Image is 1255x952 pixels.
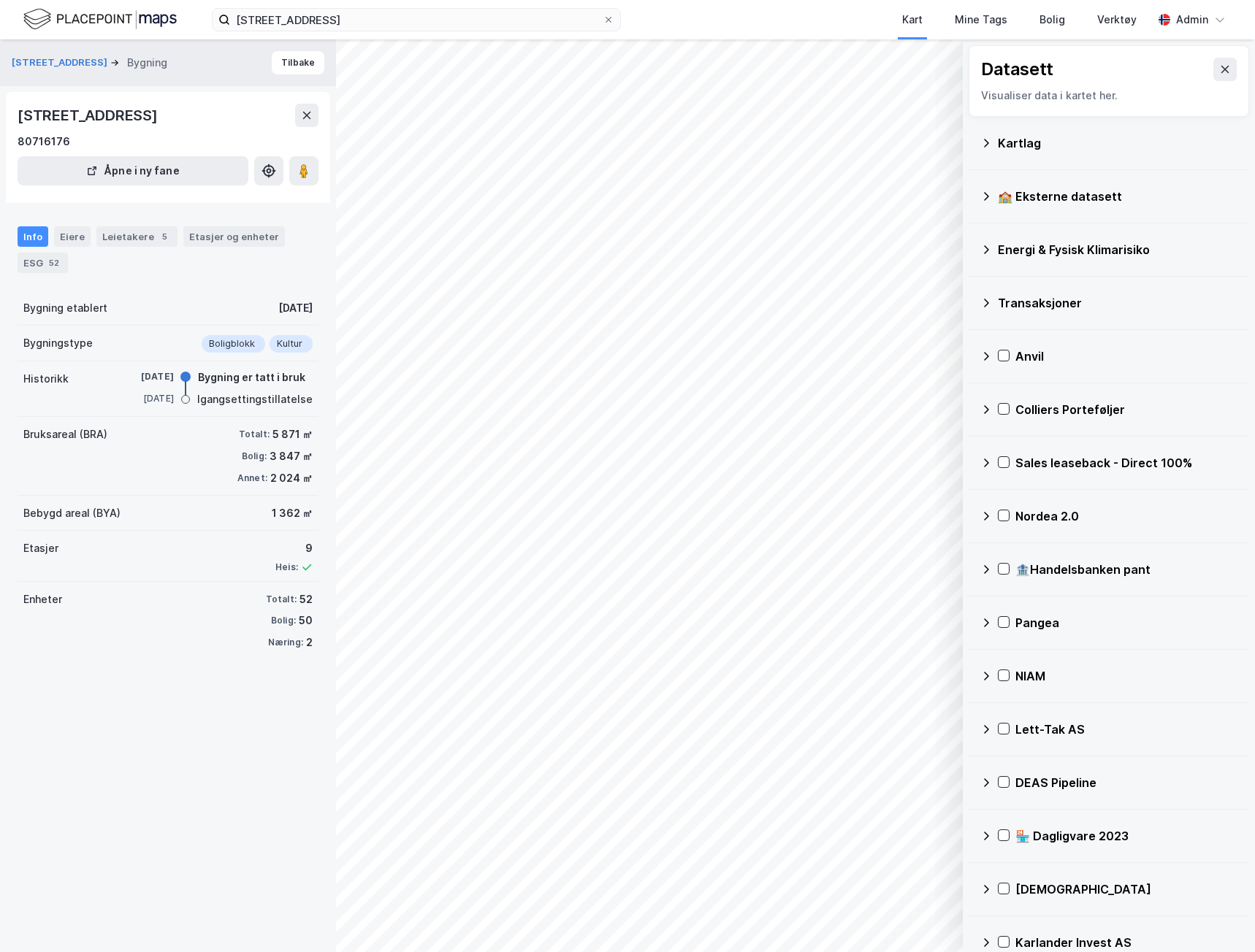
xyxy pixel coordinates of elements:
div: 1 362 ㎡ [272,504,313,522]
div: Bolig [1040,11,1065,28]
div: Bygning er tatt i bruk [198,369,305,386]
div: Anvil [1015,348,1237,365]
div: DEAS Pipeline [1015,774,1237,791]
div: [STREET_ADDRESS] [18,104,161,127]
iframe: Chat Widget [1182,882,1255,952]
div: Mine Tags [955,11,1007,28]
div: NIAM [1015,667,1237,685]
div: Bruksareal (BRA) [23,426,107,443]
div: 5 [157,229,172,244]
div: Etasjer og enheter [189,230,279,243]
div: [DATE] [278,299,313,317]
div: Visualiser data i kartet her. [981,87,1237,104]
div: Kartlag [998,134,1237,152]
div: Eiere [54,226,91,247]
div: 2 024 ㎡ [270,469,313,487]
div: Historikk [23,370,69,388]
div: Kart [902,11,923,28]
div: Etasjer [23,540,58,557]
div: Datasett [981,58,1053,81]
div: 🏦Handelsbanken pant [1015,561,1237,578]
div: [DATE] [115,392,174,405]
img: logo.f888ab2527a4732fd821a326f86c7f29.svg [23,7,177,32]
div: Info [18,226,48,247]
div: Bolig: [271,615,296,626]
button: [STREET_ADDRESS] [12,55,110,70]
div: Enheter [23,591,62,608]
div: Verktøy [1097,11,1137,28]
div: Nordea 2.0 [1015,507,1237,525]
div: Colliers Porteføljer [1015,401,1237,418]
div: 50 [299,612,313,629]
div: Kontrollprogram for chat [1182,882,1255,952]
div: Annet: [237,472,267,484]
div: Admin [1176,11,1208,28]
div: 9 [275,540,313,557]
div: ESG [18,253,68,273]
div: 3 847 ㎡ [270,448,313,465]
div: Totalt: [266,594,297,605]
div: Igangsettingstillatelse [197,391,313,408]
div: Bygning etablert [23,299,107,317]
input: Søk på adresse, matrikkel, gårdeiere, leietakere eller personer [230,9,603,31]
div: 5 871 ㎡ [272,426,313,443]
div: Transaksjoner [998,294,1237,312]
button: Tilbake [272,51,324,74]
div: Totalt: [239,429,270,440]
div: Bebygd areal (BYA) [23,504,121,522]
div: Energi & Fysisk Klimarisiko [998,241,1237,258]
div: Bygning [127,54,167,72]
div: [DEMOGRAPHIC_DATA] [1015,880,1237,898]
button: Åpne i ny fane [18,156,248,185]
div: Karlander Invest AS [1015,934,1237,951]
div: Næring: [268,637,303,648]
div: Heis: [275,561,298,573]
div: Sales leaseback - Direct 100% [1015,454,1237,472]
div: 52 [46,256,62,270]
div: 2 [306,634,313,651]
div: 🏪 Dagligvare 2023 [1015,827,1237,845]
div: Bygningstype [23,334,93,352]
div: [DATE] [115,370,174,383]
div: 52 [300,591,313,608]
div: Pangea [1015,614,1237,632]
div: Lett-Tak AS [1015,721,1237,738]
div: 80716176 [18,133,70,150]
div: 🏫 Eksterne datasett [998,188,1237,205]
div: Leietakere [96,226,178,247]
div: Bolig: [242,450,267,462]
